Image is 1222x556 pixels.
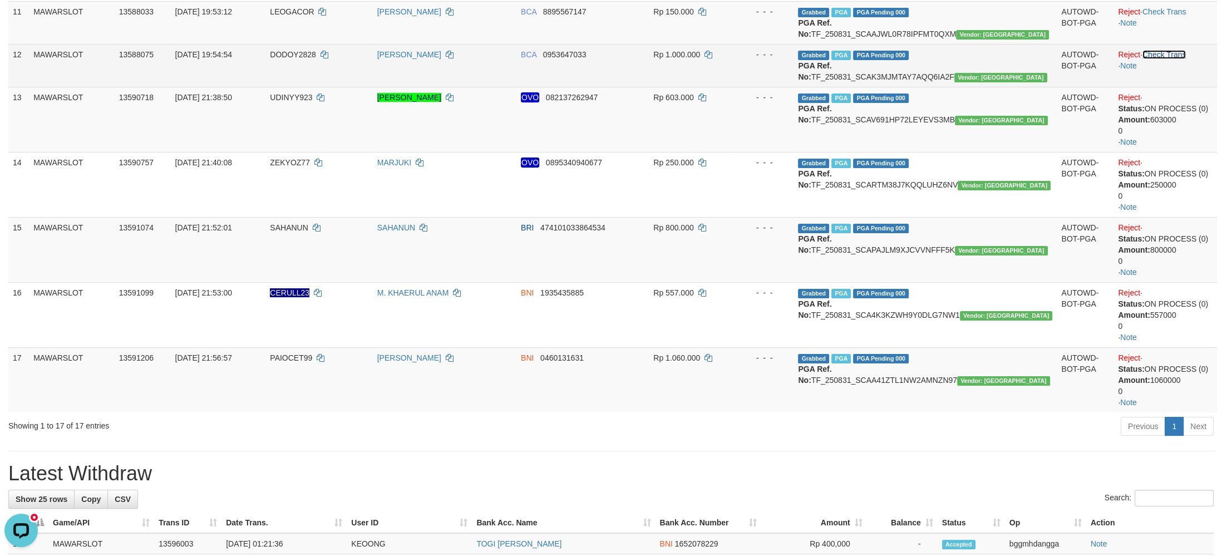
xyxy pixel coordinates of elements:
[29,87,115,152] td: MAWARSLOT
[270,7,314,16] span: LEOGACOR
[521,92,539,102] em: OVO
[29,347,115,412] td: MAWARSLOT
[794,1,1057,44] td: TF_250831_SCAAJWL0R78IPFMT0QXM
[831,51,851,60] span: Marked by bggfebrii
[115,495,131,504] span: CSV
[347,533,472,554] td: KEOONG
[1118,365,1144,373] b: Status:
[521,353,534,362] span: BNI
[521,50,536,59] span: BCA
[175,223,232,232] span: [DATE] 21:52:01
[794,152,1057,217] td: TF_250831_SCARTM38J7KQQLUHZ6NV
[29,282,115,347] td: MAWARSLOT
[1118,158,1140,167] a: Reject
[81,495,101,504] span: Copy
[794,87,1057,152] td: TF_250831_SCAV691HP72LEYEVS3MB
[107,490,138,509] a: CSV
[1120,268,1137,277] a: Note
[1118,245,1150,254] b: Amount:
[1057,1,1113,44] td: AUTOWD-BOT-PGA
[853,289,909,298] span: PGA Pending
[1118,233,1213,267] div: ON PROCESS (0) 800000 0
[1118,353,1140,362] a: Reject
[8,1,29,44] td: 11
[653,158,693,167] span: Rp 250.000
[798,169,831,189] b: PGA Ref. No:
[175,158,232,167] span: [DATE] 21:40:08
[472,513,655,533] th: Bank Acc. Name: activate to sort column ascending
[521,7,536,16] span: BCA
[1165,417,1184,436] a: 1
[175,50,232,59] span: [DATE] 19:54:54
[1135,490,1214,506] input: Search:
[853,224,909,233] span: PGA Pending
[8,87,29,152] td: 13
[1118,288,1140,297] a: Reject
[653,7,693,16] span: Rp 150.000
[377,353,441,362] a: [PERSON_NAME]
[546,93,598,102] span: Copy 082137262947 to clipboard
[761,533,867,554] td: Rp 400,000
[1121,417,1165,436] a: Previous
[831,159,851,168] span: Marked by bggmhdangga
[1118,311,1150,319] b: Amount:
[8,416,501,431] div: Showing 1 to 17 of 17 entries
[221,513,347,533] th: Date Trans.: activate to sort column ascending
[1118,168,1213,201] div: ON PROCESS (0) 250000 0
[853,354,909,363] span: PGA Pending
[543,7,587,16] span: Copy 8895567147 to clipboard
[8,490,75,509] a: Show 25 rows
[867,513,938,533] th: Balance: activate to sort column ascending
[1120,203,1137,211] a: Note
[154,533,221,554] td: 13596003
[798,299,831,319] b: PGA Ref. No:
[521,223,534,232] span: BRI
[798,104,831,124] b: PGA Ref. No:
[29,217,115,282] td: MAWARSLOT
[377,158,411,167] a: MARJUKI
[1113,87,1217,152] td: · ·
[831,94,851,103] span: Marked by bggmhdangga
[675,539,718,548] span: Copy 1652078229 to clipboard
[175,7,232,16] span: [DATE] 19:53:12
[119,158,154,167] span: 13590757
[1005,513,1086,533] th: Op: activate to sort column ascending
[798,18,831,38] b: PGA Ref. No:
[1118,115,1150,124] b: Amount:
[347,513,472,533] th: User ID: activate to sort column ascending
[175,353,232,362] span: [DATE] 21:56:57
[119,288,154,297] span: 13591099
[1120,137,1137,146] a: Note
[653,93,693,102] span: Rp 603.000
[853,94,909,103] span: PGA Pending
[1105,490,1214,506] label: Search:
[738,352,790,363] div: - - -
[1118,103,1213,136] div: ON PROCESS (0) 603000 0
[270,93,312,102] span: UDINYY923
[540,353,584,362] span: Copy 0460131631 to clipboard
[1120,398,1137,407] a: Note
[798,224,829,233] span: Grabbed
[8,462,1214,485] h1: Latest Withdraw
[1120,61,1137,70] a: Note
[798,61,831,81] b: PGA Ref. No:
[853,159,909,168] span: PGA Pending
[738,6,790,17] div: - - -
[938,513,1005,533] th: Status: activate to sort column ascending
[119,50,154,59] span: 13588075
[738,222,790,233] div: - - -
[659,539,672,548] span: BNI
[377,93,441,102] a: [PERSON_NAME]
[1005,533,1086,554] td: bggmhdangga
[954,73,1047,82] span: Vendor URL: https://secure10.1velocity.biz
[1118,234,1144,243] b: Status:
[653,288,693,297] span: Rp 557.000
[16,495,67,504] span: Show 25 rows
[270,223,308,232] span: SAHANUN
[1118,299,1144,308] b: Status:
[955,116,1048,125] span: Vendor URL: https://secure10.1velocity.biz
[1057,152,1113,217] td: AUTOWD-BOT-PGA
[831,289,851,298] span: Marked by bggmhdangga
[794,347,1057,412] td: TF_250831_SCAA41ZTL1NW2AMNZN97
[798,365,831,385] b: PGA Ref. No:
